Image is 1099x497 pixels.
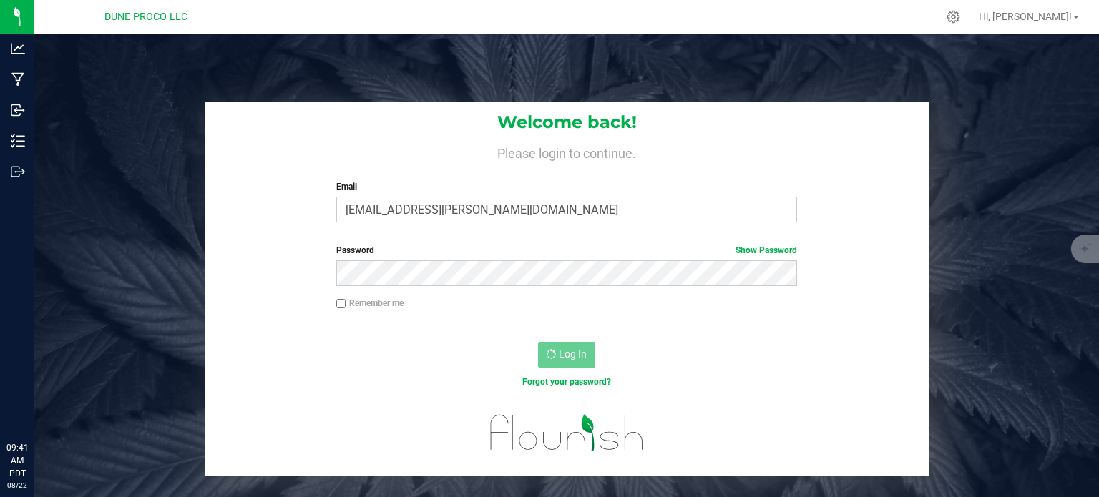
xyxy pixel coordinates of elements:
label: Remember me [336,297,404,310]
h1: Welcome back! [205,113,929,132]
h4: Please login to continue. [205,143,929,160]
span: Password [336,245,374,255]
input: Remember me [336,299,346,309]
a: Forgot your password? [522,377,611,387]
label: Email [336,180,798,193]
span: DUNE PROCO LLC [104,11,187,23]
inline-svg: Manufacturing [11,72,25,87]
div: Manage settings [944,10,962,24]
inline-svg: Outbound [11,164,25,179]
inline-svg: Inventory [11,134,25,148]
inline-svg: Analytics [11,41,25,56]
img: flourish_logo.svg [477,403,658,461]
p: 08/22 [6,480,28,491]
span: Log In [559,348,587,360]
a: Show Password [736,245,797,255]
p: 09:41 AM PDT [6,441,28,480]
inline-svg: Inbound [11,103,25,117]
span: Hi, [PERSON_NAME]! [979,11,1072,22]
button: Log In [538,342,595,368]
